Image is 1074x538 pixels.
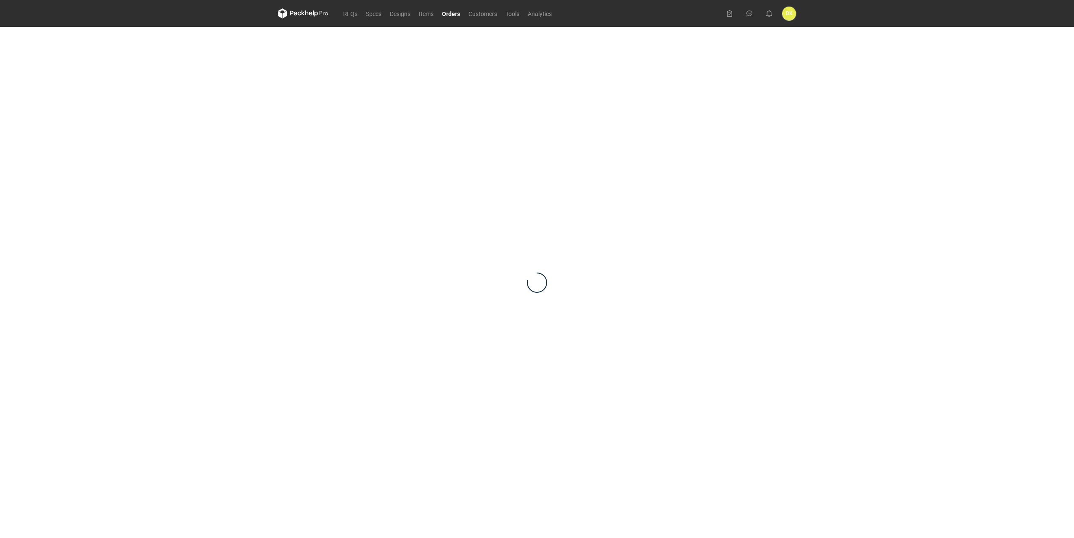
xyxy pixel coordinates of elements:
[339,8,362,19] a: RFQs
[782,7,796,21] div: Dominika Kaczyńska
[438,8,464,19] a: Orders
[524,8,556,19] a: Analytics
[386,8,415,19] a: Designs
[782,7,796,21] button: DK
[464,8,501,19] a: Customers
[501,8,524,19] a: Tools
[362,8,386,19] a: Specs
[415,8,438,19] a: Items
[278,8,328,19] svg: Packhelp Pro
